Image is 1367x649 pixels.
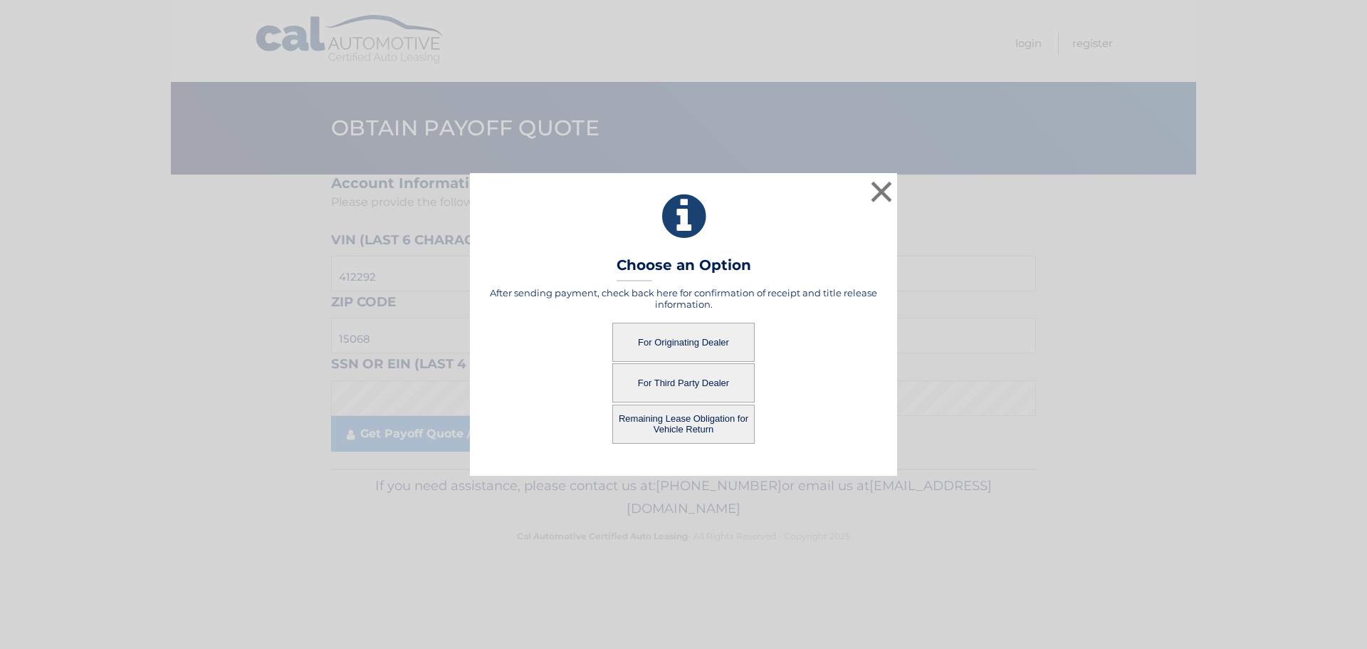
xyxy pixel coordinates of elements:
button: × [867,177,896,206]
button: Remaining Lease Obligation for Vehicle Return [612,405,755,444]
h5: After sending payment, check back here for confirmation of receipt and title release information. [488,287,879,310]
button: For Third Party Dealer [612,363,755,403]
h3: Choose an Option [617,256,751,281]
button: For Originating Dealer [612,323,755,362]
